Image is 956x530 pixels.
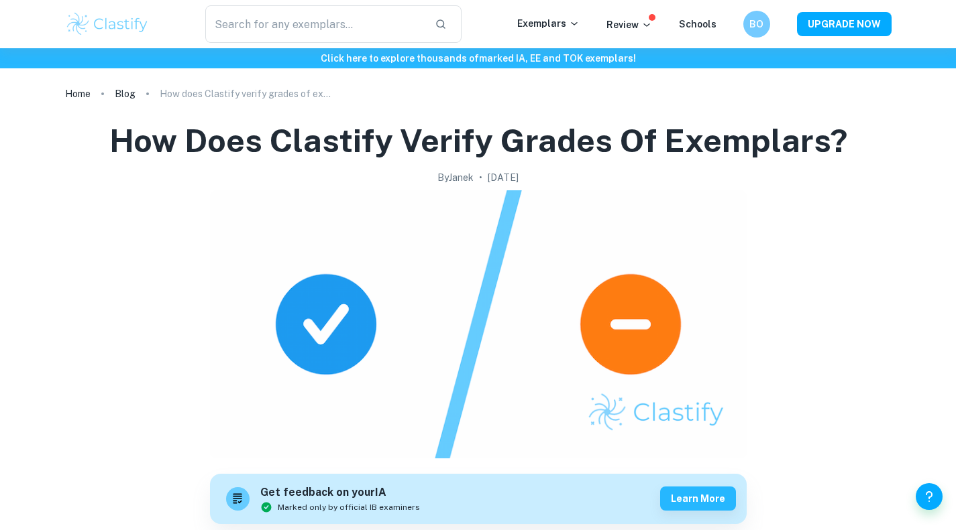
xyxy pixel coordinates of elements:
[797,12,892,36] button: UPGRADE NOW
[437,170,474,185] h2: By Janek
[278,501,420,513] span: Marked only by official IB examiners
[205,5,425,43] input: Search for any exemplars...
[660,486,736,511] button: Learn more
[479,170,482,185] p: •
[679,19,716,29] a: Schools
[517,16,580,31] p: Exemplars
[488,170,519,185] h2: [DATE]
[743,11,770,38] button: BO
[115,84,136,103] a: Blog
[749,17,764,31] h6: BO
[3,51,953,66] h6: Click here to explore thousands of marked IA, EE and TOK exemplars !
[109,119,847,162] h1: How does Clastify verify grades of exemplars?
[210,190,747,458] img: How does Clastify verify grades of exemplars? cover image
[65,11,150,38] img: Clastify logo
[210,474,747,524] a: Get feedback on yourIAMarked only by official IB examinersLearn more
[260,484,420,501] h6: Get feedback on your IA
[606,17,652,32] p: Review
[916,483,943,510] button: Help and Feedback
[65,84,91,103] a: Home
[160,86,334,101] p: How does Clastify verify grades of exemplars?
